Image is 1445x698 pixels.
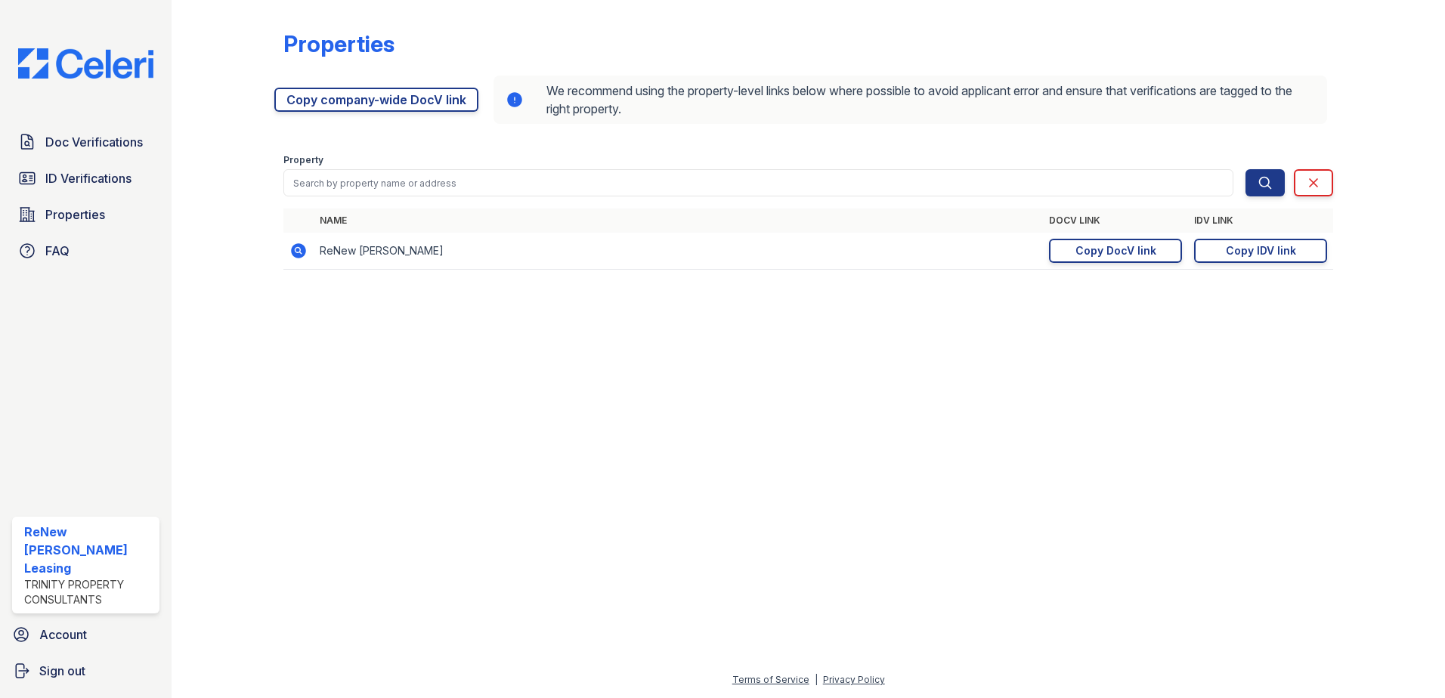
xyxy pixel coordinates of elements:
a: Privacy Policy [823,674,885,685]
td: ReNew [PERSON_NAME] [314,233,1043,270]
span: ID Verifications [45,169,132,187]
a: ID Verifications [12,163,159,193]
div: Properties [283,30,395,57]
div: Copy DocV link [1075,243,1156,258]
th: Name [314,208,1043,233]
img: CE_Logo_Blue-a8612792a0a2168367f1c8372b55b34899dd931a85d93a1a3d3e32e68fde9ad4.png [6,48,166,79]
span: Sign out [39,662,85,680]
a: Terms of Service [732,674,809,685]
div: ReNew [PERSON_NAME] Leasing [24,523,153,577]
a: Doc Verifications [12,127,159,157]
a: Copy company-wide DocV link [274,88,478,112]
input: Search by property name or address [283,169,1233,196]
div: Copy IDV link [1226,243,1296,258]
div: We recommend using the property-level links below where possible to avoid applicant error and ens... [494,76,1327,124]
th: DocV Link [1043,208,1188,233]
a: Sign out [6,656,166,686]
span: Account [39,625,87,644]
span: Properties [45,205,105,224]
a: Copy IDV link [1194,239,1327,263]
span: Doc Verifications [45,133,143,151]
th: IDV Link [1188,208,1333,233]
span: FAQ [45,242,70,260]
a: Copy DocV link [1049,239,1182,263]
label: Property [283,154,323,166]
div: | [815,674,818,685]
div: Trinity Property Consultants [24,577,153,607]
a: Properties [12,199,159,230]
a: Account [6,619,166,650]
a: FAQ [12,236,159,266]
